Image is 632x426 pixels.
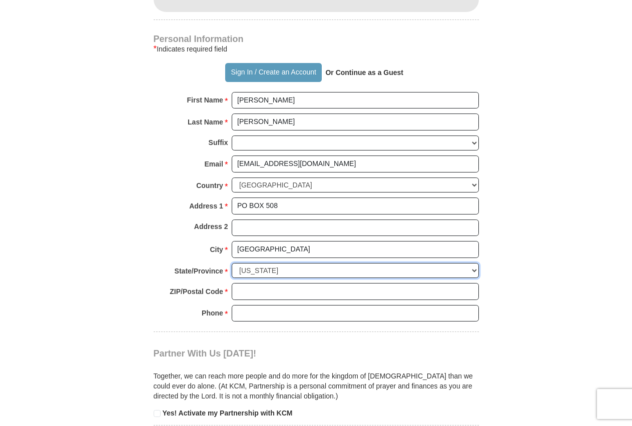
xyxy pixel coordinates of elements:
[225,63,322,82] button: Sign In / Create an Account
[162,409,292,417] strong: Yes! Activate my Partnership with KCM
[175,264,223,278] strong: State/Province
[189,199,223,213] strong: Address 1
[205,157,223,171] strong: Email
[154,43,479,55] div: Indicates required field
[187,93,223,107] strong: First Name
[188,115,223,129] strong: Last Name
[325,68,403,76] strong: Or Continue as a Guest
[154,348,257,358] span: Partner With Us [DATE]!
[210,242,223,256] strong: City
[209,135,228,149] strong: Suffix
[202,306,223,320] strong: Phone
[194,219,228,233] strong: Address 2
[170,284,223,298] strong: ZIP/Postal Code
[154,371,479,401] p: Together, we can reach more people and do more for the kingdom of [DEMOGRAPHIC_DATA] than we coul...
[154,35,479,43] h4: Personal Information
[196,178,223,192] strong: Country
